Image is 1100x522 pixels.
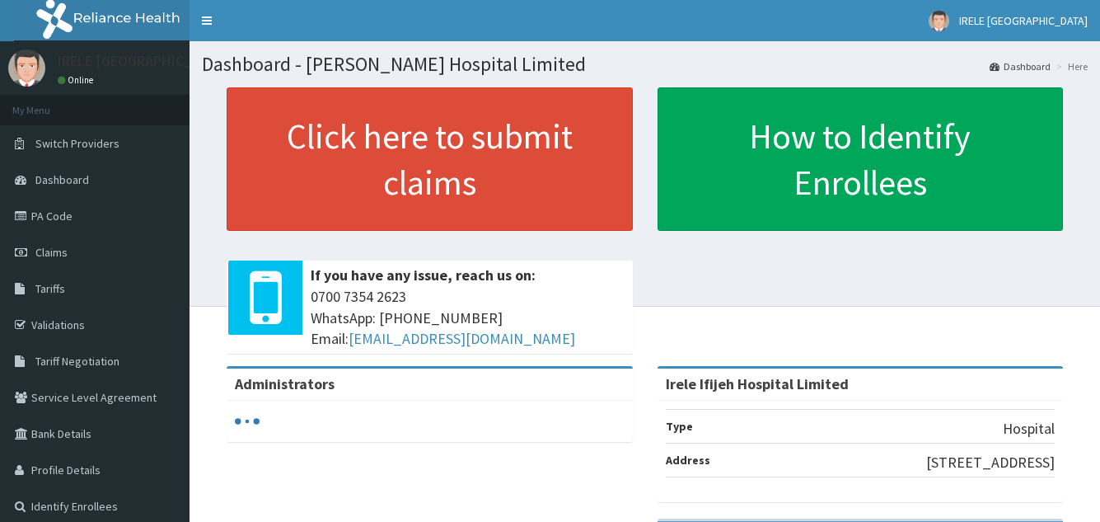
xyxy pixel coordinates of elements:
a: Dashboard [990,59,1051,73]
p: [STREET_ADDRESS] [926,452,1055,473]
span: Tariffs [35,281,65,296]
span: Claims [35,245,68,260]
img: User Image [8,49,45,87]
span: Tariff Negotiation [35,354,119,369]
span: 0700 7354 2623 WhatsApp: [PHONE_NUMBER] Email: [311,286,625,350]
p: Hospital [1003,418,1055,440]
span: IRELE [GEOGRAPHIC_DATA] [959,13,1088,28]
a: Online [58,74,97,86]
span: Dashboard [35,172,89,187]
img: User Image [929,11,949,31]
b: Address [666,453,710,468]
a: [EMAIL_ADDRESS][DOMAIN_NAME] [349,329,575,348]
svg: audio-loading [235,409,260,434]
b: Type [666,419,693,434]
a: Click here to submit claims [227,87,633,231]
p: IRELE [GEOGRAPHIC_DATA] [58,54,232,68]
a: How to Identify Enrollees [658,87,1064,231]
strong: Irele Ifijeh Hospital Limited [666,374,849,393]
h1: Dashboard - [PERSON_NAME] Hospital Limited [202,54,1088,75]
b: Administrators [235,374,335,393]
li: Here [1052,59,1088,73]
b: If you have any issue, reach us on: [311,266,536,285]
span: Switch Providers [35,136,119,151]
